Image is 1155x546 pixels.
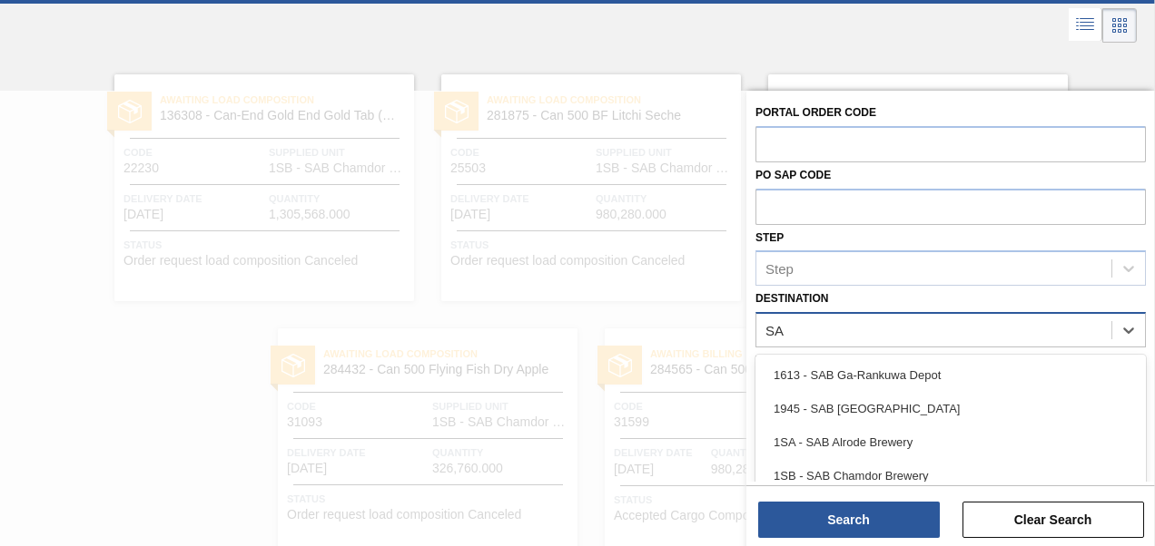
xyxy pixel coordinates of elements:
[87,74,414,301] a: statusAwaiting Load Composition136308 - Can-End Gold End Gold Tab (202)Code22230Supplied Unit1SB ...
[755,354,854,366] label: Material Group
[755,392,1146,425] div: 1945 - SAB [GEOGRAPHIC_DATA]
[755,231,784,244] label: Step
[755,169,831,181] label: PO SAP Code
[1102,8,1137,43] div: Card Vision
[755,358,1146,392] div: 1613 - SAB Ga-Rankuwa Depot
[765,261,794,277] div: Step
[755,425,1146,459] div: 1SA - SAB Alrode Brewery
[1069,8,1102,43] div: List Vision
[755,459,1146,492] div: 1SB - SAB Chamdor Brewery
[414,74,741,301] a: statusAwaiting Load Composition281875 - Can 500 BF Litchi SecheCode25503Supplied Unit1SB - SAB Ch...
[755,106,876,119] label: Portal Order Code
[741,74,1068,301] a: statusAwaiting Load Composition285000 - Can 440 Redds MXD Vodka & PineCode30397Supplied Unit1SB -...
[755,292,828,305] label: Destination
